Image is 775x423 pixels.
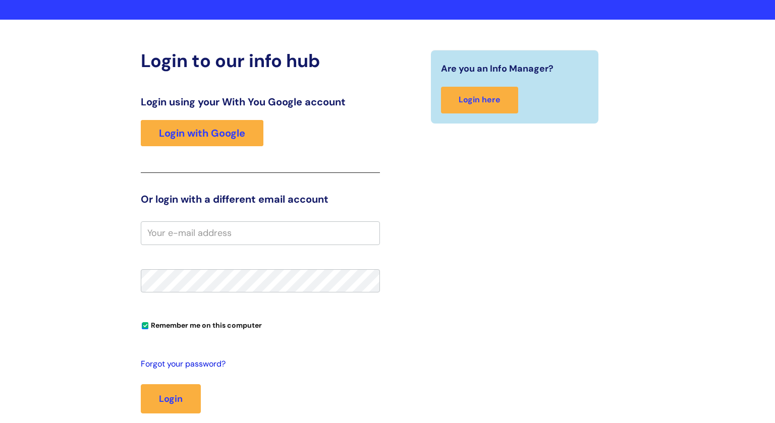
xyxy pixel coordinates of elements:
span: Are you an Info Manager? [441,61,553,77]
div: You can uncheck this option if you're logging in from a shared device [141,317,380,333]
h2: Login to our info hub [141,50,380,72]
input: Your e-mail address [141,221,380,245]
a: Login with Google [141,120,263,146]
h3: Or login with a different email account [141,193,380,205]
a: Forgot your password? [141,357,375,372]
input: Remember me on this computer [142,323,148,329]
label: Remember me on this computer [141,319,262,330]
h3: Login using your With You Google account [141,96,380,108]
button: Login [141,384,201,413]
a: Login here [441,87,518,113]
